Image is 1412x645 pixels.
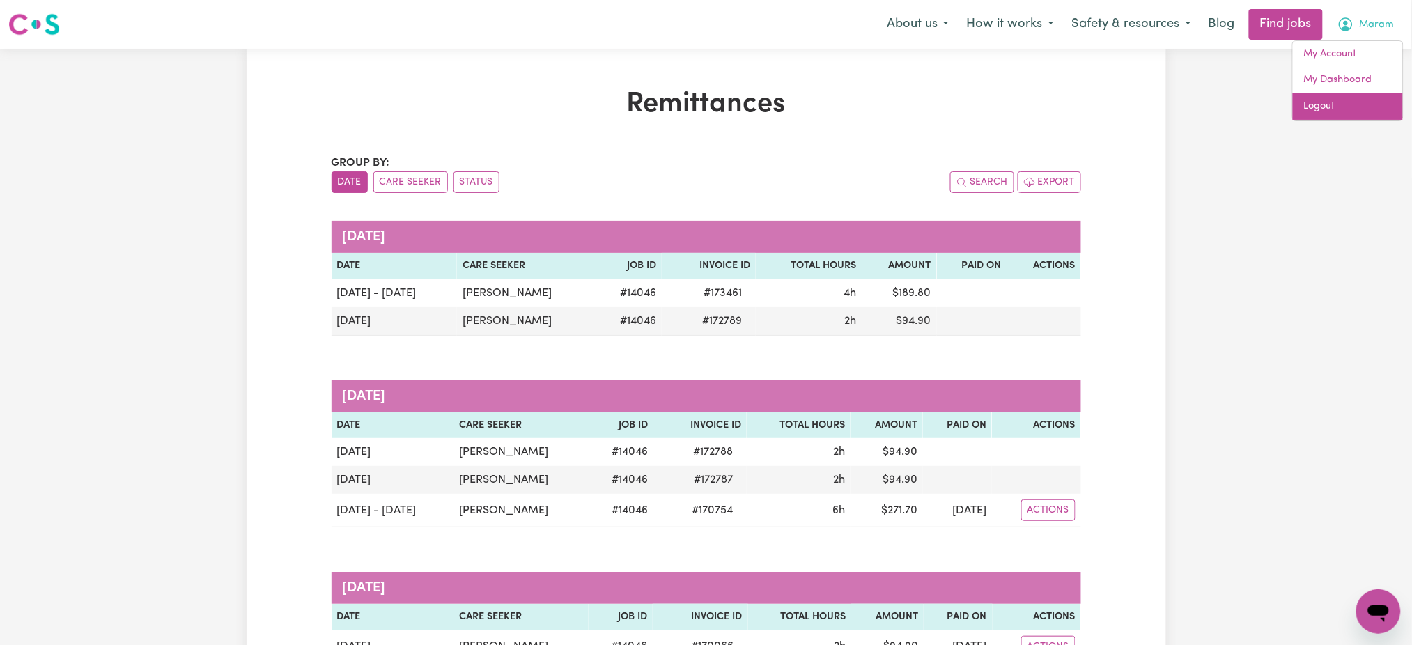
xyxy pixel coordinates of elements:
[457,253,596,279] th: Care Seeker
[685,472,741,488] span: # 172787
[950,171,1014,193] button: Search
[993,604,1081,630] th: Actions
[589,494,653,527] td: # 14046
[851,604,924,630] th: Amount
[662,253,756,279] th: Invoice ID
[851,494,923,527] td: $ 271.70
[332,307,457,336] td: [DATE]
[332,253,457,279] th: Date
[332,494,454,527] td: [DATE] - [DATE]
[589,604,653,630] th: Job ID
[589,466,653,494] td: # 14046
[457,307,596,336] td: [PERSON_NAME]
[695,285,750,302] span: # 173461
[453,412,589,439] th: Care Seeker
[862,307,937,336] td: $ 94.90
[1018,171,1081,193] button: Export
[332,604,454,630] th: Date
[332,412,454,439] th: Date
[1356,589,1401,634] iframe: Button to launch messaging window
[832,505,845,516] span: 6 hours
[453,438,589,466] td: [PERSON_NAME]
[1200,9,1243,40] a: Blog
[332,438,454,466] td: [DATE]
[992,412,1080,439] th: Actions
[748,604,852,630] th: Total Hours
[1360,17,1395,33] span: Maram
[453,604,589,630] th: Care Seeker
[878,10,958,39] button: About us
[851,438,923,466] td: $ 94.90
[453,466,589,494] td: [PERSON_NAME]
[683,502,741,519] span: # 170754
[862,253,937,279] th: Amount
[332,279,457,307] td: [DATE] - [DATE]
[332,88,1081,121] h1: Remittances
[694,313,750,329] span: # 172789
[862,279,937,307] td: $ 189.80
[844,288,857,299] span: 4 hours
[596,279,662,307] td: # 14046
[685,444,741,460] span: # 172788
[332,380,1081,412] caption: [DATE]
[457,279,596,307] td: [PERSON_NAME]
[1293,67,1403,93] a: My Dashboard
[747,412,851,439] th: Total Hours
[589,438,653,466] td: # 14046
[653,412,747,439] th: Invoice ID
[596,307,662,336] td: # 14046
[923,412,992,439] th: Paid On
[924,604,993,630] th: Paid On
[833,474,845,485] span: 2 hours
[332,221,1081,253] caption: [DATE]
[373,171,448,193] button: sort invoices by care seeker
[937,253,1007,279] th: Paid On
[332,157,390,169] span: Group by:
[1292,40,1404,121] div: My Account
[833,446,845,458] span: 2 hours
[1007,253,1081,279] th: Actions
[923,494,992,527] td: [DATE]
[1293,41,1403,68] a: My Account
[1021,499,1076,521] button: Actions
[958,10,1063,39] button: How it works
[1249,9,1323,40] a: Find jobs
[332,572,1081,604] caption: [DATE]
[756,253,862,279] th: Total Hours
[8,12,60,37] img: Careseekers logo
[851,412,923,439] th: Amount
[653,604,747,630] th: Invoice ID
[589,412,653,439] th: Job ID
[1293,93,1403,120] a: Logout
[453,494,589,527] td: [PERSON_NAME]
[8,8,60,40] a: Careseekers logo
[332,171,368,193] button: sort invoices by date
[332,466,454,494] td: [DATE]
[851,466,923,494] td: $ 94.90
[1328,10,1404,39] button: My Account
[596,253,662,279] th: Job ID
[453,171,499,193] button: sort invoices by paid status
[1063,10,1200,39] button: Safety & resources
[845,316,857,327] span: 2 hours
